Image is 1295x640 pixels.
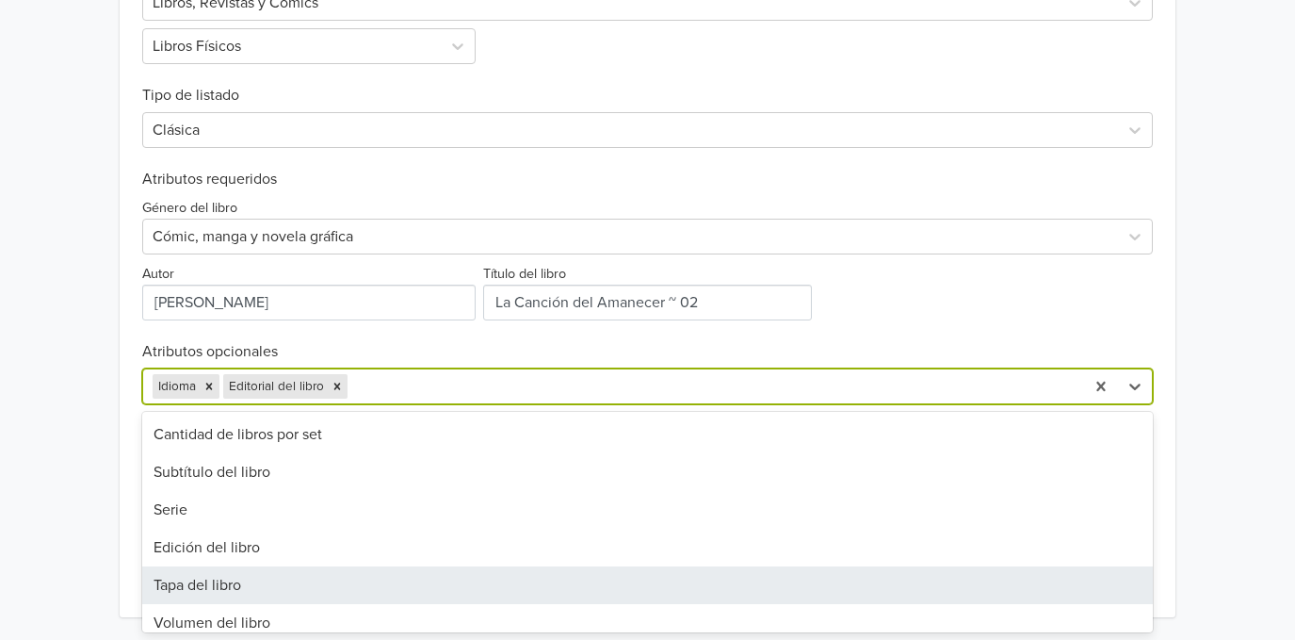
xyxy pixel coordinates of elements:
div: Remove Editorial del libro [327,374,348,399]
div: Remove Idioma [199,374,219,399]
div: Subtítulo del libro [142,453,1153,491]
h6: Atributos requeridos [142,171,1153,189]
div: Cantidad de libros por set [142,416,1153,453]
label: Título del libro [483,264,566,285]
div: Tapa del libro [142,566,1153,604]
h6: Atributos opcionales [142,343,1153,361]
label: Autor [142,264,174,285]
div: Edición del libro [142,529,1153,566]
div: Serie [142,491,1153,529]
label: Género del libro [142,198,237,219]
div: Idioma [153,374,199,399]
h6: Tipo de listado [142,64,1153,105]
div: Editorial del libro [223,374,327,399]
